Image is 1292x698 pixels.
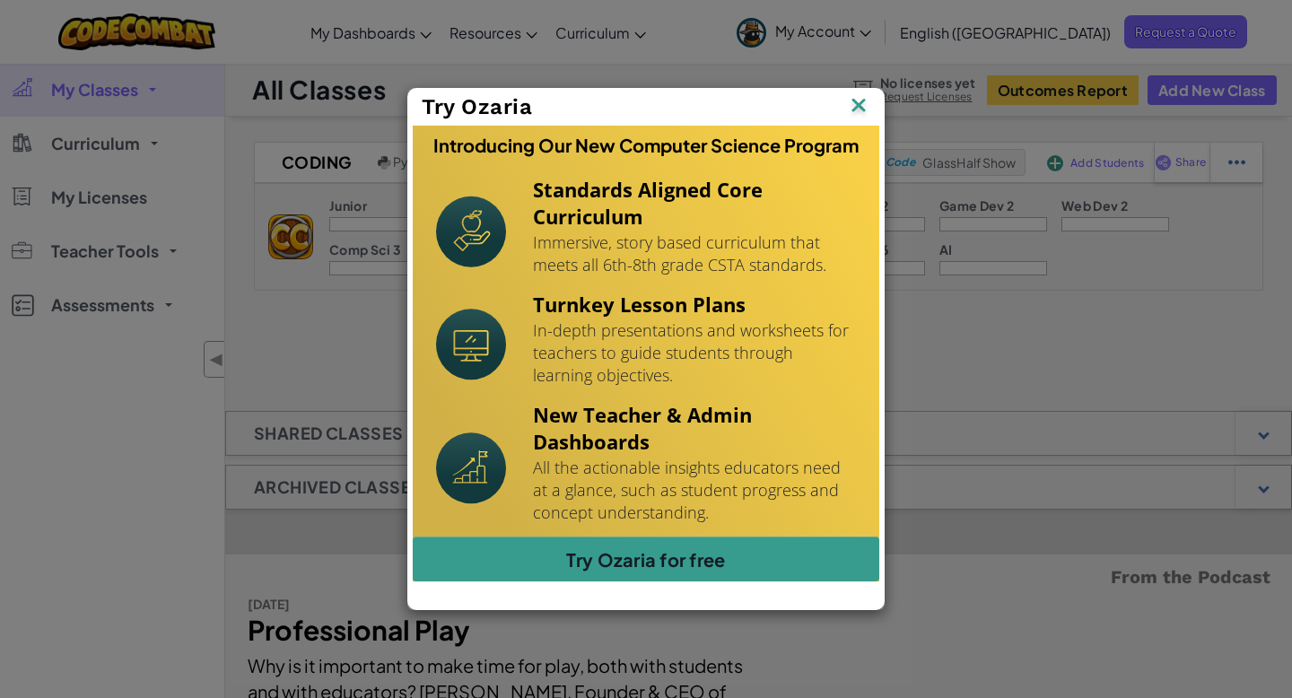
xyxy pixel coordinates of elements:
h4: Turnkey Lesson Plans [533,291,856,318]
img: Icon_NewTeacherDashboard.svg [436,432,506,504]
span: Try Ozaria [422,94,533,119]
p: Immersive, story based curriculum that meets all 6th-8th grade CSTA standards. [533,231,856,276]
img: Icon_StandardsAlignment.svg [436,196,506,267]
img: IconClose.svg [847,93,870,120]
p: All the actionable insights educators need at a glance, such as student progress and concept unde... [533,457,856,524]
h3: Introducing Our New Computer Science Program [433,135,859,156]
h4: New Teacher & Admin Dashboards [533,401,856,455]
p: In-depth presentations and worksheets for teachers to guide students through learning objectives. [533,319,856,387]
a: Try Ozaria for free [413,537,879,581]
h4: Standards Aligned Core Curriculum [533,176,856,230]
img: Icon_Turnkey.svg [436,309,506,380]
